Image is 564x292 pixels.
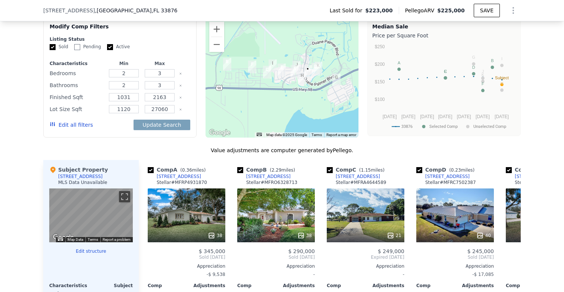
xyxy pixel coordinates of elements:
button: Clear [179,108,182,111]
div: Lot Size Sqft [50,104,104,114]
div: Value adjustments are computer generated by Pellego . [43,147,521,154]
button: Clear [179,72,182,75]
text: [DATE] [476,114,490,119]
div: Appreciation [327,263,404,269]
span: Sold [DATE] [416,254,494,260]
span: $ 245,000 [467,248,494,254]
span: $225,000 [437,7,465,13]
span: ( miles) [267,167,298,173]
span: , [GEOGRAPHIC_DATA] [95,7,178,14]
div: Adjustments [366,283,404,289]
span: $ 249,000 [378,248,404,254]
span: Sold [DATE] [148,254,225,260]
div: Bedrooms [50,68,104,79]
div: [STREET_ADDRESS] [515,173,559,179]
div: [STREET_ADDRESS] [425,173,470,179]
span: $223,000 [365,7,393,14]
span: ( miles) [446,167,477,173]
input: Pending [74,44,80,50]
button: Keyboard shortcuts [257,133,262,136]
span: 2.29 [272,167,282,173]
div: Modify Comp Filters [50,23,190,36]
div: 40 [476,232,491,239]
text: A [398,61,401,65]
div: [STREET_ADDRESS] [58,173,103,179]
div: Finished Sqft [50,92,104,102]
input: Active [107,44,113,50]
text: $150 [375,79,385,84]
text: J [482,69,484,74]
text: $250 [375,44,385,49]
button: Edit structure [49,248,133,254]
span: $ 290,000 [288,248,315,254]
text: E [444,69,446,74]
a: Open this area in Google Maps (opens a new window) [51,233,76,242]
div: Stellar # MFRP4931870 [157,179,207,185]
div: Max [143,61,176,67]
a: Report a map error [326,133,356,137]
text: [DATE] [383,114,397,119]
div: Comp A [148,166,209,173]
button: Clear [179,84,182,87]
div: Street View [49,188,133,242]
div: - [237,269,315,280]
span: ( miles) [356,167,388,173]
text: Selected Comp [429,124,458,129]
div: Subject Property [49,166,108,173]
text: K [482,73,485,77]
div: 317 Blossom Dr [291,65,299,78]
div: 2103 VILLAWAY E [298,72,306,84]
input: Sold [50,44,56,50]
div: Comp [237,283,276,289]
div: Adjustments [276,283,315,289]
div: Stellar # MFRC7502387 [425,179,476,185]
div: [STREET_ADDRESS] [246,173,291,179]
div: Price per Square Foot [372,30,516,41]
a: [STREET_ADDRESS] [416,173,470,179]
div: 7808 Granada Rd [263,66,271,79]
div: Characteristics [49,283,91,289]
a: Report a problem [103,237,131,242]
div: 38 [297,232,312,239]
text: I [501,56,502,61]
text: [DATE] [495,114,509,119]
div: Characteristics [50,61,104,67]
button: Clear [179,96,182,99]
div: Map [49,188,133,242]
span: 1.15 [361,167,371,173]
div: Appreciation [416,263,494,269]
text: B [491,58,493,63]
div: Bathrooms [50,80,104,90]
div: 705 Glen Mar Ct [292,61,301,74]
div: Listing Status [50,36,190,42]
div: Comp D [416,166,477,173]
div: Stellar # MFRA4644589 [336,179,386,185]
span: ( miles) [177,167,209,173]
div: A chart. [372,41,516,134]
div: [STREET_ADDRESS] [157,173,201,179]
div: 433 Lexington Dr [248,61,256,73]
text: [DATE] [438,114,452,119]
div: Min [107,61,140,67]
text: H [500,81,503,86]
div: 6032 Candler Ter [332,74,341,86]
text: [DATE] [420,114,434,119]
a: Open this area in Google Maps (opens a new window) [207,128,232,138]
span: $ 345,000 [199,248,225,254]
a: Terms (opens in new tab) [311,133,322,137]
a: [STREET_ADDRESS] [237,173,291,179]
span: Pellego ARV [405,7,438,14]
button: Keyboard shortcuts [58,237,63,241]
div: Subject [91,283,133,289]
div: Median Sale [372,23,516,30]
span: -$ 9,538 [207,272,225,277]
div: Comp [416,283,455,289]
div: 8816 Castile Rd [223,58,231,71]
span: , FL 33876 [151,7,177,13]
button: Toggle fullscreen view [119,191,130,202]
div: Appreciation [237,263,315,269]
span: 0.36 [182,167,192,173]
div: 38 [208,232,222,239]
label: Pending [74,44,101,50]
text: $100 [375,97,385,102]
